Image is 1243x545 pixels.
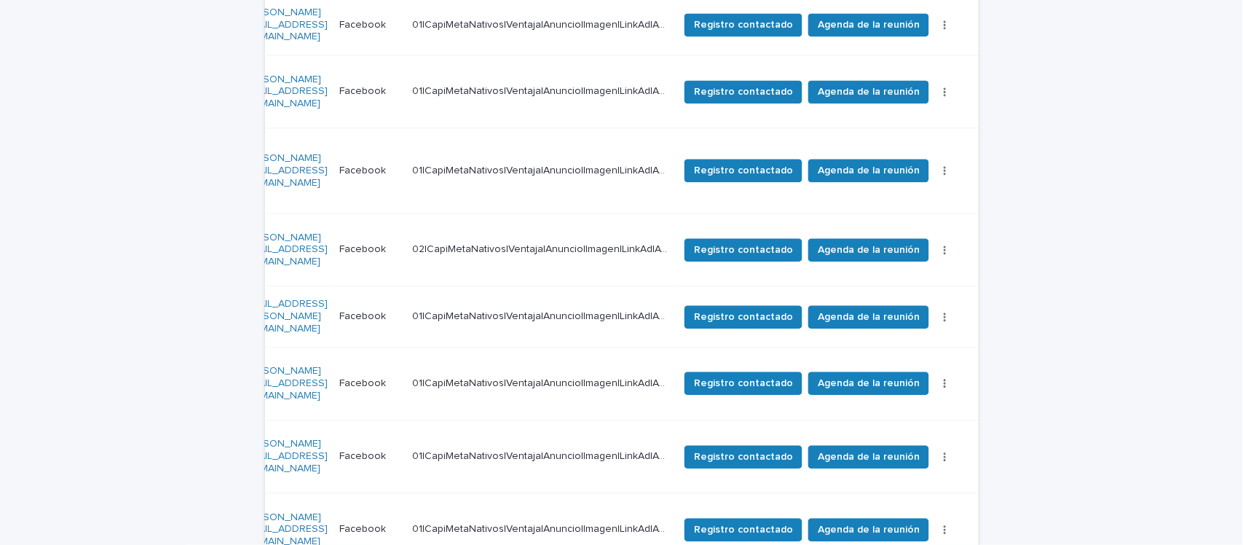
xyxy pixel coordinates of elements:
[412,162,670,177] p: 01|CapiMetaNativos|Ventaja|Anuncio|Imagen|LinkAd|AON|Mayo|2025|TeamCapi|SinPie
[412,378,808,388] font: 01|CapiMetaNativos|Ventaja|Anuncio|Imagen|LinkAd|AON|Mayo|2025|TeamCapi|SinPie
[242,74,328,110] a: [PERSON_NAME][EMAIL_ADDRESS][DOMAIN_NAME]
[412,86,808,96] font: 01|CapiMetaNativos|Ventaja|Anuncio|Imagen|LinkAd|AON|Mayo|2025|TeamCapi|SinPie
[684,518,802,541] button: Registro contactado
[242,366,328,401] font: [PERSON_NAME][EMAIL_ADDRESS][DOMAIN_NAME]
[339,311,386,321] font: Facebook
[412,165,808,176] font: 01|CapiMetaNativos|Ventaja|Anuncio|Imagen|LinkAd|AON|Mayo|2025|TeamCapi|SinPie
[818,245,920,255] font: Agenda de la reunión
[339,524,386,534] font: Facebook
[818,525,920,535] font: Agenda de la reunión
[818,20,920,30] font: Agenda de la reunión
[818,312,920,322] font: Agenda de la reunión
[412,520,670,536] p: 01|CapiMetaNativos|Ventaja|Anuncio|Imagen|LinkAd|AON|Mayo|2025|TeamCapi|SinPie
[242,7,328,42] font: [PERSON_NAME][EMAIL_ADDRESS][DOMAIN_NAME]
[242,74,328,109] font: [PERSON_NAME][EMAIL_ADDRESS][DOMAIN_NAME]
[412,244,792,254] font: 02|CapiMetaNativos|Ventaja|Anuncio|Imagen|LinkAd|AON|Mayo|2025|TeamCapi|UF
[684,159,802,182] button: Registro contactado
[242,298,328,334] a: [EMAIL_ADDRESS][PERSON_NAME][DOMAIN_NAME]
[808,80,929,103] button: Agenda de la reunión
[412,451,808,461] font: 01|CapiMetaNativos|Ventaja|Anuncio|Imagen|LinkAd|AON|Mayo|2025|TeamCapi|SinPie
[694,245,793,255] font: Registro contactado
[242,439,328,474] font: [PERSON_NAME][EMAIL_ADDRESS][DOMAIN_NAME]
[242,232,328,268] a: [PERSON_NAME][EMAIL_ADDRESS][DOMAIN_NAME]
[412,311,808,321] font: 01|CapiMetaNativos|Ventaja|Anuncio|Imagen|LinkAd|AON|Mayo|2025|TeamCapi|SinPie
[412,20,808,30] font: 01|CapiMetaNativos|Ventaja|Anuncio|Imagen|LinkAd|AON|Mayo|2025|TeamCapi|SinPie
[412,16,670,31] p: 01|CapiMetaNativos|Ventaja|Anuncio|Imagen|LinkAd|AON|Mayo|2025|TeamCapi|SinPie
[412,447,670,463] p: 01|CapiMetaNativos|Ventaja|Anuncio|Imagen|LinkAd|AON|Mayo|2025|TeamCapi|SinPie
[694,378,793,388] font: Registro contactado
[339,20,386,30] font: Facebook
[808,518,929,541] button: Agenda de la reunión
[339,86,386,96] font: Facebook
[684,80,802,103] button: Registro contactado
[818,452,920,462] font: Agenda de la reunión
[684,372,802,395] button: Registro contactado
[412,524,808,534] font: 01|CapiMetaNativos|Ventaja|Anuncio|Imagen|LinkAd|AON|Mayo|2025|TeamCapi|SinPie
[808,445,929,468] button: Agenda de la reunión
[242,365,328,401] a: [PERSON_NAME][EMAIL_ADDRESS][DOMAIN_NAME]
[684,445,802,468] button: Registro contactado
[412,240,670,256] p: 02|CapiMetaNativos|Ventaja|Anuncio|Imagen|LinkAd|AON|Mayo|2025|TeamCapi|UF
[694,87,793,97] font: Registro contactado
[339,165,386,176] font: Facebook
[818,87,920,97] font: Agenda de la reunión
[808,159,929,182] button: Agenda de la reunión
[808,13,929,36] button: Agenda de la reunión
[242,152,328,189] a: [PERSON_NAME][EMAIL_ADDRESS][DOMAIN_NAME]
[818,378,920,388] font: Agenda de la reunión
[818,165,920,176] font: Agenda de la reunión
[339,244,386,254] font: Facebook
[694,452,793,462] font: Registro contactado
[412,307,670,323] p: 01|CapiMetaNativos|Ventaja|Anuncio|Imagen|LinkAd|AON|Mayo|2025|TeamCapi|SinPie
[412,82,670,98] p: 01|CapiMetaNativos|Ventaja|Anuncio|Imagen|LinkAd|AON|Mayo|2025|TeamCapi|SinPie
[242,153,328,188] font: [PERSON_NAME][EMAIL_ADDRESS][DOMAIN_NAME]
[808,305,929,329] button: Agenda de la reunión
[808,238,929,262] button: Agenda de la reunión
[808,372,929,395] button: Agenda de la reunión
[694,165,793,176] font: Registro contactado
[684,305,802,329] button: Registro contactado
[694,525,793,535] font: Registro contactado
[339,451,386,461] font: Facebook
[242,7,328,43] a: [PERSON_NAME][EMAIL_ADDRESS][DOMAIN_NAME]
[242,232,328,267] font: [PERSON_NAME][EMAIL_ADDRESS][DOMAIN_NAME]
[694,20,793,30] font: Registro contactado
[242,438,328,474] a: [PERSON_NAME][EMAIL_ADDRESS][DOMAIN_NAME]
[684,238,802,262] button: Registro contactado
[242,299,328,334] font: [EMAIL_ADDRESS][PERSON_NAME][DOMAIN_NAME]
[694,312,793,322] font: Registro contactado
[412,375,670,390] p: 01|CapiMetaNativos|Ventaja|Anuncio|Imagen|LinkAd|AON|Mayo|2025|TeamCapi|SinPie
[684,13,802,36] button: Registro contactado
[339,378,386,388] font: Facebook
